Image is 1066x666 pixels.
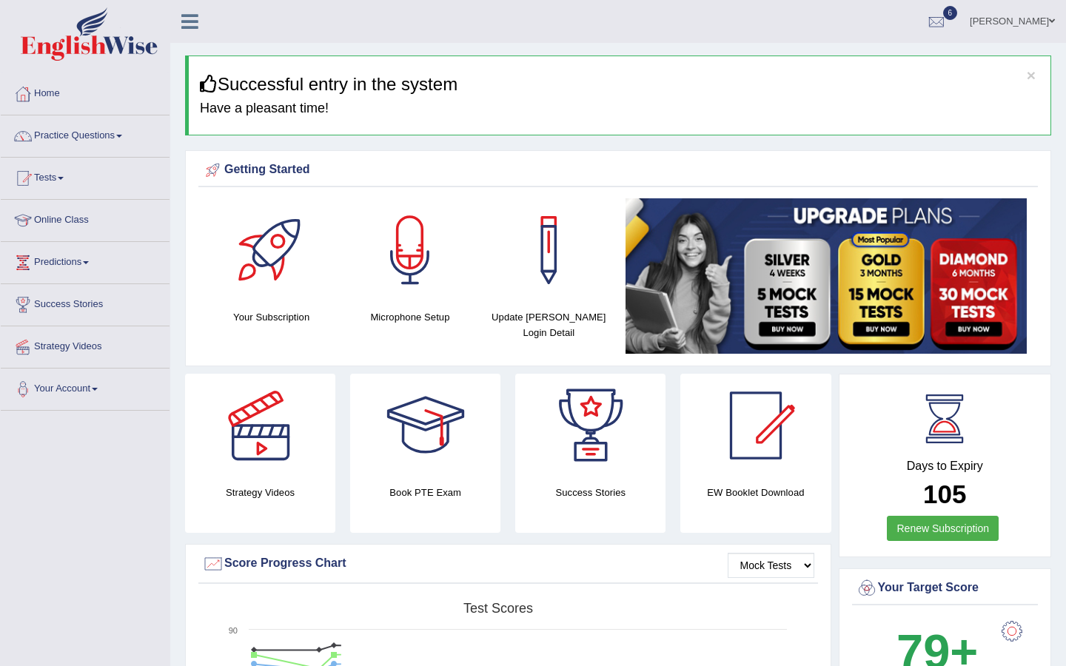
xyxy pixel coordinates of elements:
[923,480,966,508] b: 105
[1,73,170,110] a: Home
[487,309,611,340] h4: Update [PERSON_NAME] Login Detail
[1,115,170,152] a: Practice Questions
[626,198,1027,354] img: small5.jpg
[515,485,666,500] h4: Success Stories
[229,626,238,635] text: 90
[1027,67,1036,83] button: ×
[943,6,958,20] span: 6
[200,75,1039,94] h3: Successful entry in the system
[348,309,472,325] h4: Microphone Setup
[856,460,1035,473] h4: Days to Expiry
[1,158,170,195] a: Tests
[200,101,1039,116] h4: Have a pleasant time!
[202,159,1034,181] div: Getting Started
[463,601,533,616] tspan: Test scores
[202,553,814,575] div: Score Progress Chart
[350,485,500,500] h4: Book PTE Exam
[1,284,170,321] a: Success Stories
[209,309,333,325] h4: Your Subscription
[1,200,170,237] a: Online Class
[1,326,170,363] a: Strategy Videos
[856,577,1035,599] div: Your Target Score
[1,242,170,279] a: Predictions
[887,516,999,541] a: Renew Subscription
[680,485,831,500] h4: EW Booklet Download
[1,369,170,406] a: Your Account
[185,485,335,500] h4: Strategy Videos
